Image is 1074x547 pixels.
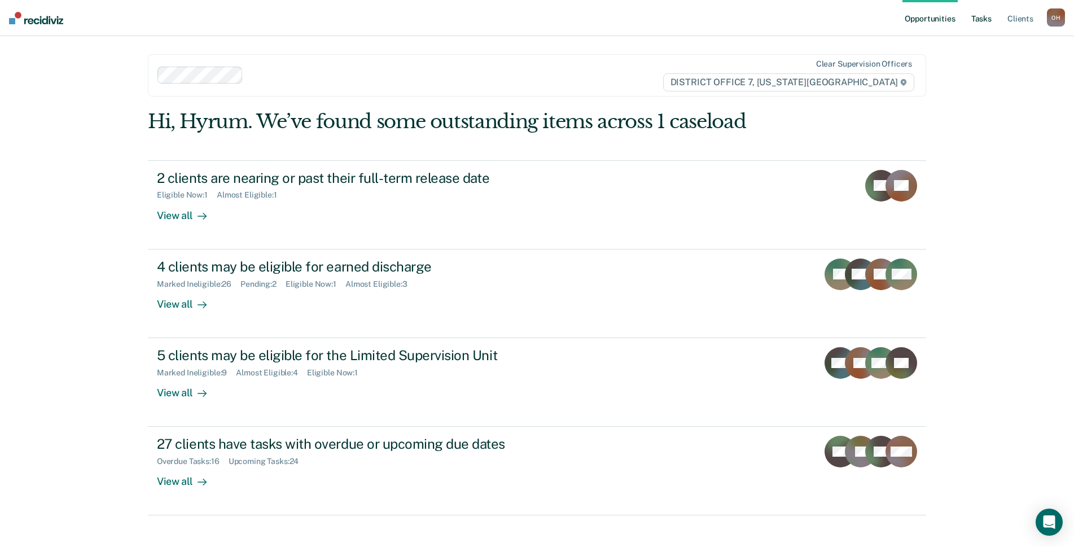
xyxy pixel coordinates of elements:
[9,12,63,24] img: Recidiviz
[157,279,240,289] div: Marked Ineligible : 26
[157,190,217,200] div: Eligible Now : 1
[1047,8,1065,27] button: OH
[240,279,286,289] div: Pending : 2
[157,259,553,275] div: 4 clients may be eligible for earned discharge
[157,200,220,222] div: View all
[236,368,307,378] div: Almost Eligible : 4
[148,160,926,250] a: 2 clients are nearing or past their full-term release dateEligible Now:1Almost Eligible:1View all
[217,190,286,200] div: Almost Eligible : 1
[148,250,926,338] a: 4 clients may be eligible for earned dischargeMarked Ineligible:26Pending:2Eligible Now:1Almost E...
[345,279,417,289] div: Almost Eligible : 3
[157,436,553,452] div: 27 clients have tasks with overdue or upcoming due dates
[157,457,229,466] div: Overdue Tasks : 16
[307,368,367,378] div: Eligible Now : 1
[148,427,926,515] a: 27 clients have tasks with overdue or upcoming due datesOverdue Tasks:16Upcoming Tasks:24View all
[148,338,926,427] a: 5 clients may be eligible for the Limited Supervision UnitMarked Ineligible:9Almost Eligible:4Eli...
[663,73,914,91] span: DISTRICT OFFICE 7, [US_STATE][GEOGRAPHIC_DATA]
[157,466,220,488] div: View all
[157,378,220,400] div: View all
[816,59,912,69] div: Clear supervision officers
[157,288,220,310] div: View all
[157,368,236,378] div: Marked Ineligible : 9
[1036,509,1063,536] div: Open Intercom Messenger
[229,457,308,466] div: Upcoming Tasks : 24
[157,170,553,186] div: 2 clients are nearing or past their full-term release date
[148,110,770,133] div: Hi, Hyrum. We’ve found some outstanding items across 1 caseload
[157,347,553,364] div: 5 clients may be eligible for the Limited Supervision Unit
[1047,8,1065,27] div: O H
[286,279,345,289] div: Eligible Now : 1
